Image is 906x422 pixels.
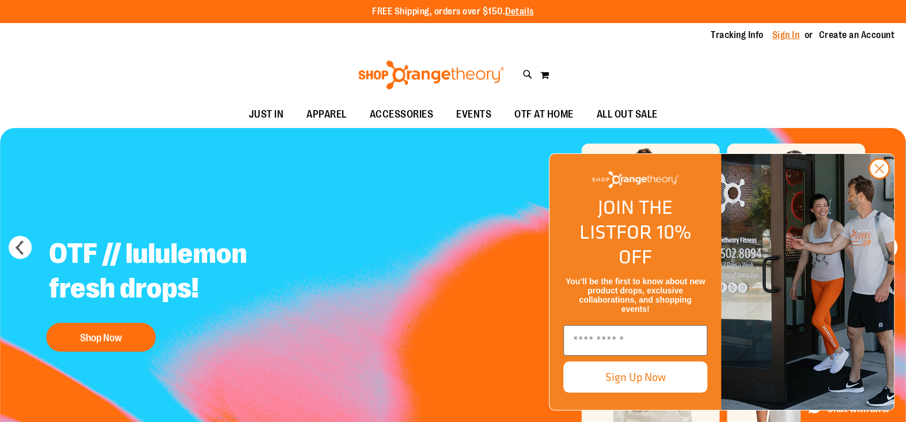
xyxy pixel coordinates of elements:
[563,325,707,356] input: Enter email
[711,29,764,42] a: Tracking Info
[597,101,658,127] span: ALL OUT SALE
[46,323,156,352] button: Shop Now
[592,171,678,188] img: Shop Orangetheory
[537,142,906,422] div: FLYOUT Form
[819,29,895,42] a: Create an Account
[40,228,327,357] a: OTF // lululemon fresh drops! Shop Now
[306,101,347,127] span: APPAREL
[357,61,506,89] img: Shop Orangetheory
[40,228,327,317] h2: OTF // lululemon fresh drops!
[514,101,574,127] span: OTF AT HOME
[579,193,673,246] span: JOIN THE LIST
[249,101,284,127] span: JUST IN
[9,236,32,259] button: prev
[772,29,800,42] a: Sign In
[456,101,491,127] span: EVENTS
[566,277,705,314] span: You’ll be the first to know about new product drops, exclusive collaborations, and shopping events!
[869,158,890,179] button: Close dialog
[505,6,534,17] a: Details
[721,154,894,410] img: Shop Orangtheory
[370,101,434,127] span: ACCESSORIES
[372,5,534,18] p: FREE Shipping, orders over $150.
[616,217,691,271] span: FOR 10% OFF
[563,361,707,393] button: Sign Up Now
